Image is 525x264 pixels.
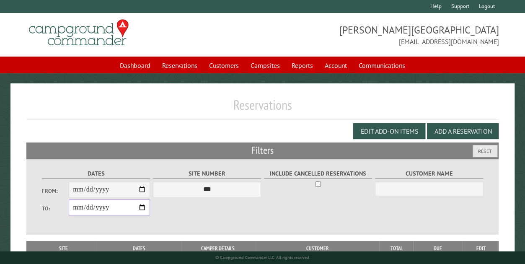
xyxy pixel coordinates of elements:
[157,57,202,73] a: Reservations
[473,145,497,157] button: Reset
[115,57,155,73] a: Dashboard
[264,169,372,179] label: Include Cancelled Reservations
[375,169,484,179] label: Customer Name
[246,57,285,73] a: Campsites
[204,57,244,73] a: Customers
[26,16,131,49] img: Campground Commander
[97,241,181,256] th: Dates
[255,241,380,256] th: Customer
[463,241,499,256] th: Edit
[320,57,352,73] a: Account
[42,169,150,179] label: Dates
[26,142,499,158] h2: Filters
[263,23,499,47] span: [PERSON_NAME][GEOGRAPHIC_DATA] [EMAIL_ADDRESS][DOMAIN_NAME]
[31,241,97,256] th: Site
[413,241,463,256] th: Due
[153,169,261,179] label: Site Number
[42,187,69,195] label: From:
[181,241,255,256] th: Camper Details
[26,97,499,120] h1: Reservations
[215,255,310,260] small: © Campground Commander LLC. All rights reserved.
[427,123,499,139] button: Add a Reservation
[353,123,425,139] button: Edit Add-on Items
[380,241,413,256] th: Total
[287,57,318,73] a: Reports
[42,204,69,212] label: To:
[354,57,410,73] a: Communications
